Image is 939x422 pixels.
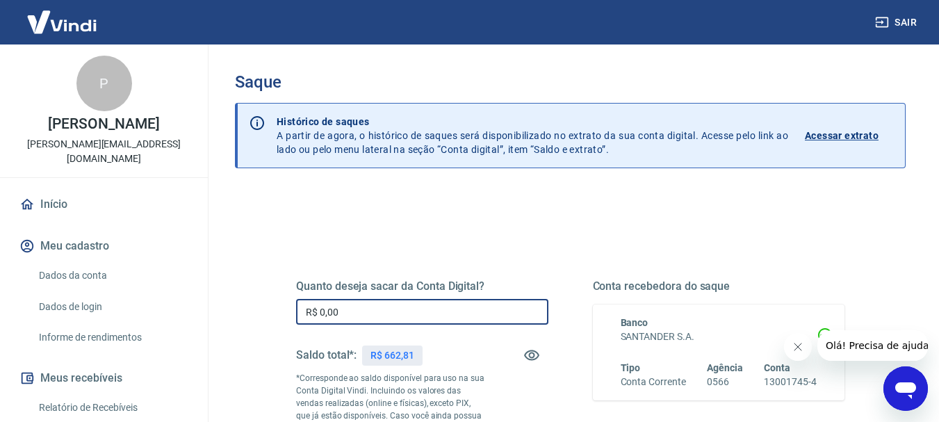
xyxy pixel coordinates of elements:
a: Informe de rendimentos [33,323,191,352]
span: Banco [621,317,648,328]
a: Relatório de Recebíveis [33,393,191,422]
p: A partir de agora, o histórico de saques será disponibilizado no extrato da sua conta digital. Ac... [277,115,788,156]
iframe: Botão para abrir a janela de mensagens [883,366,928,411]
iframe: Mensagem da empresa [817,330,928,361]
h5: Conta recebedora do saque [593,279,845,293]
a: Dados de login [33,293,191,321]
p: Acessar extrato [805,129,879,143]
a: Dados da conta [33,261,191,290]
h3: Saque [235,72,906,92]
span: Conta [764,362,790,373]
a: Acessar extrato [805,115,894,156]
span: Agência [707,362,743,373]
h6: Conta Corrente [621,375,686,389]
p: Histórico de saques [277,115,788,129]
h5: Quanto deseja sacar da Conta Digital? [296,279,548,293]
img: Vindi [17,1,107,43]
h6: 0566 [707,375,743,389]
iframe: Fechar mensagem [784,333,812,361]
h5: Saldo total*: [296,348,357,362]
button: Meus recebíveis [17,363,191,393]
h6: 13001745-4 [764,375,817,389]
h6: SANTANDER S.A. [621,330,817,344]
a: Início [17,189,191,220]
p: R$ 662,81 [370,348,414,363]
p: [PERSON_NAME] [48,117,159,131]
span: Tipo [621,362,641,373]
div: P [76,56,132,111]
span: Olá! Precisa de ajuda? [8,10,117,21]
button: Meu cadastro [17,231,191,261]
p: [PERSON_NAME][EMAIL_ADDRESS][DOMAIN_NAME] [11,137,197,166]
button: Sair [872,10,922,35]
